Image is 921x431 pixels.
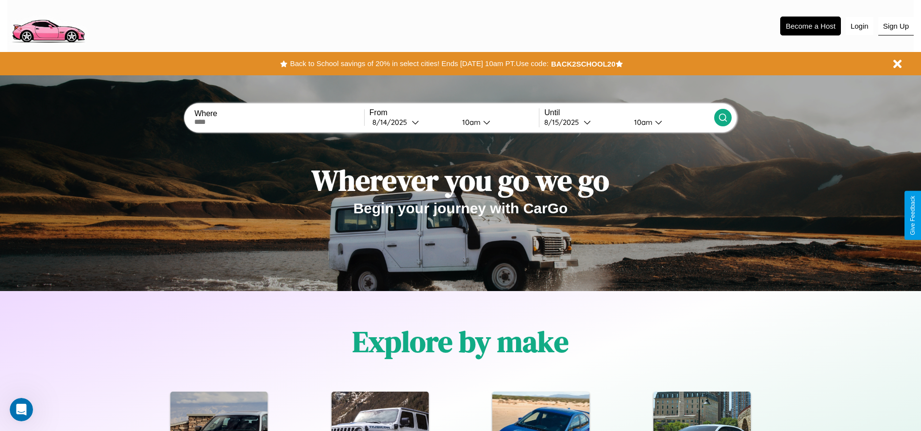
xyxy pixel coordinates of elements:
button: 8/14/2025 [369,117,454,127]
div: 8 / 15 / 2025 [544,118,584,127]
button: Become a Host [780,17,841,35]
div: 10am [629,118,655,127]
iframe: Intercom live chat [10,398,33,421]
div: 8 / 14 / 2025 [372,118,412,127]
img: logo [7,5,89,45]
label: From [369,108,539,117]
b: BACK2SCHOOL20 [551,60,616,68]
button: 10am [454,117,539,127]
div: 10am [457,118,483,127]
button: Sign Up [878,17,914,35]
button: 10am [626,117,714,127]
h1: Explore by make [352,322,569,362]
button: Login [846,17,873,35]
button: Back to School savings of 20% in select cities! Ends [DATE] 10am PT.Use code: [287,57,551,70]
label: Until [544,108,714,117]
label: Where [194,109,364,118]
div: Give Feedback [909,196,916,235]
